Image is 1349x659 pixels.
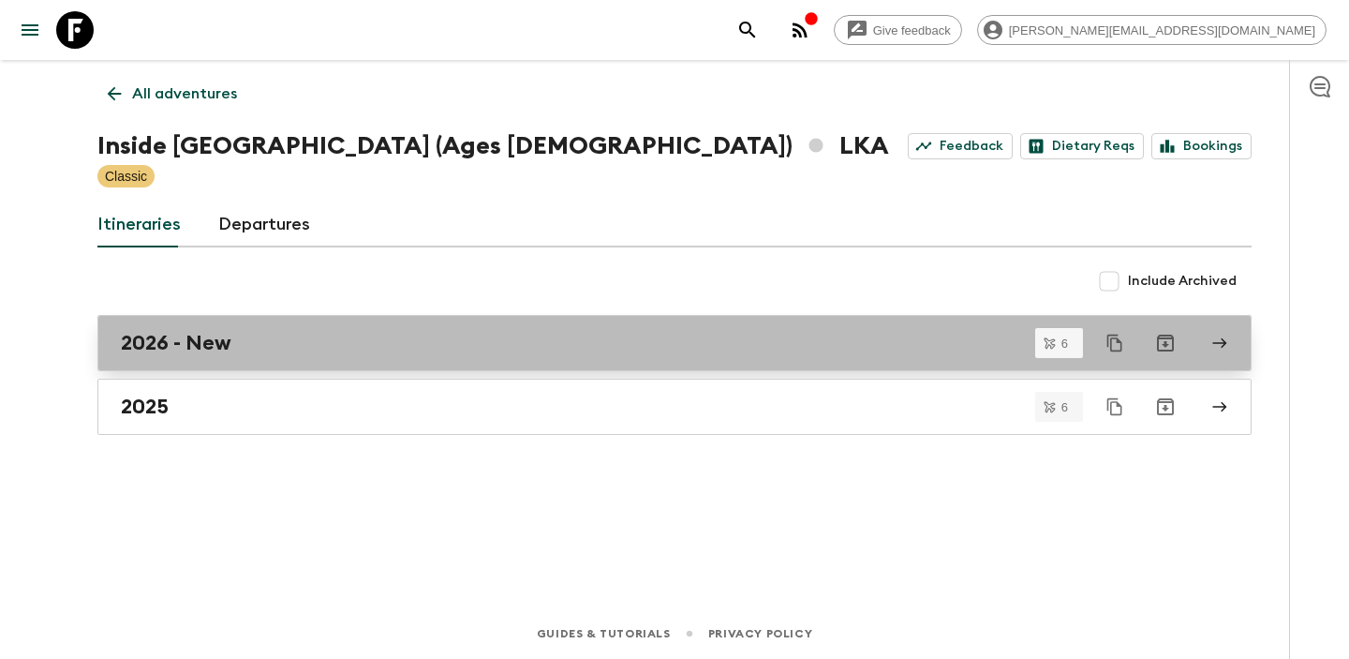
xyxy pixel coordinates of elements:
button: Duplicate [1098,390,1132,424]
a: Privacy Policy [708,623,812,644]
a: Feedback [908,133,1013,159]
p: All adventures [132,82,237,105]
span: 6 [1050,401,1079,413]
button: Duplicate [1098,326,1132,360]
span: Include Archived [1128,272,1237,291]
span: [PERSON_NAME][EMAIL_ADDRESS][DOMAIN_NAME] [999,23,1326,37]
a: Guides & Tutorials [537,623,671,644]
a: 2026 - New [97,315,1252,371]
span: 6 [1050,337,1079,350]
button: Archive [1147,324,1184,362]
button: search adventures [729,11,766,49]
a: Bookings [1151,133,1252,159]
h1: Inside [GEOGRAPHIC_DATA] (Ages [DEMOGRAPHIC_DATA]) LKA [97,127,889,165]
a: 2025 [97,379,1252,435]
div: [PERSON_NAME][EMAIL_ADDRESS][DOMAIN_NAME] [977,15,1327,45]
h2: 2025 [121,395,169,419]
a: Itineraries [97,202,181,247]
p: Classic [105,167,147,186]
h2: 2026 - New [121,331,231,355]
a: Departures [218,202,310,247]
a: Dietary Reqs [1020,133,1144,159]
span: Give feedback [863,23,961,37]
a: Give feedback [834,15,962,45]
button: Archive [1147,388,1184,426]
button: menu [11,11,49,49]
a: All adventures [97,75,247,112]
